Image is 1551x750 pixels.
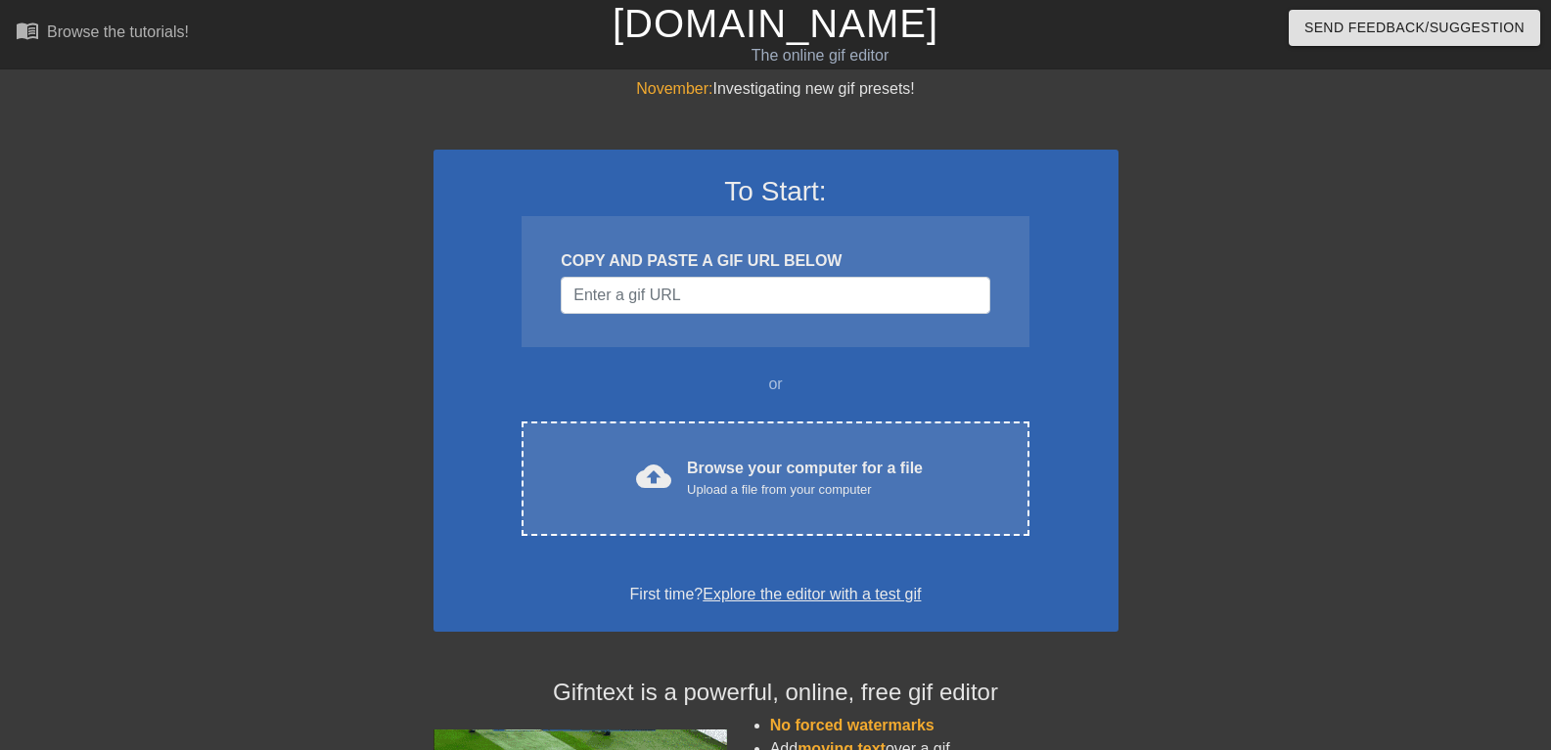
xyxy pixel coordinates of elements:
[770,717,935,733] span: No forced watermarks
[561,277,989,314] input: Username
[1289,10,1540,46] button: Send Feedback/Suggestion
[484,373,1068,396] div: or
[687,457,923,500] div: Browse your computer for a file
[47,23,189,40] div: Browse the tutorials!
[433,679,1118,707] h4: Gifntext is a powerful, online, free gif editor
[16,19,189,49] a: Browse the tutorials!
[459,583,1093,606] div: First time?
[459,175,1093,208] h3: To Start:
[687,480,923,500] div: Upload a file from your computer
[636,459,671,494] span: cloud_upload
[636,80,712,97] span: November:
[16,19,39,42] span: menu_book
[613,2,938,45] a: [DOMAIN_NAME]
[526,44,1113,67] div: The online gif editor
[703,586,921,602] a: Explore the editor with a test gif
[561,249,989,273] div: COPY AND PASTE A GIF URL BELOW
[1304,16,1525,40] span: Send Feedback/Suggestion
[433,77,1118,101] div: Investigating new gif presets!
